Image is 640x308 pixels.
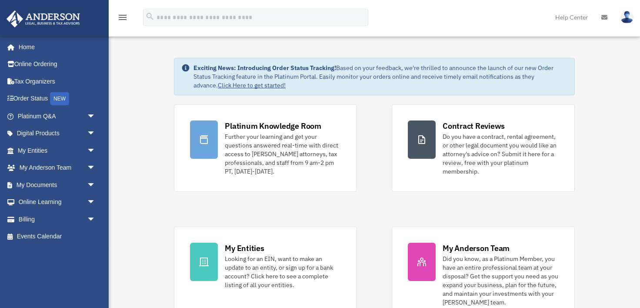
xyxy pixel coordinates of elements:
[6,38,104,56] a: Home
[6,176,109,194] a: My Documentsarrow_drop_down
[443,121,505,131] div: Contract Reviews
[6,159,109,177] a: My Anderson Teamarrow_drop_down
[6,211,109,228] a: Billingarrow_drop_down
[6,194,109,211] a: Online Learningarrow_drop_down
[6,125,109,142] a: Digital Productsarrow_drop_down
[225,132,341,176] div: Further your learning and get your questions answered real-time with direct access to [PERSON_NAM...
[193,64,567,90] div: Based on your feedback, we're thrilled to announce the launch of our new Order Status Tracking fe...
[145,12,155,21] i: search
[218,81,286,89] a: Click Here to get started!
[117,15,128,23] a: menu
[87,142,104,160] span: arrow_drop_down
[87,125,104,143] span: arrow_drop_down
[620,11,633,23] img: User Pic
[117,12,128,23] i: menu
[225,243,264,254] div: My Entities
[87,194,104,211] span: arrow_drop_down
[174,104,357,192] a: Platinum Knowledge Room Further your learning and get your questions answered real-time with dire...
[443,132,559,176] div: Do you have a contract, rental agreement, or other legal document you would like an attorney's ad...
[6,90,109,108] a: Order StatusNEW
[50,92,69,105] div: NEW
[443,254,559,307] div: Did you know, as a Platinum Member, you have an entire professional team at your disposal? Get th...
[87,159,104,177] span: arrow_drop_down
[87,211,104,228] span: arrow_drop_down
[6,228,109,245] a: Events Calendar
[87,107,104,125] span: arrow_drop_down
[6,56,109,73] a: Online Ordering
[443,243,510,254] div: My Anderson Team
[225,121,321,131] div: Platinum Knowledge Room
[6,107,109,125] a: Platinum Q&Aarrow_drop_down
[4,10,83,27] img: Anderson Advisors Platinum Portal
[193,64,336,72] strong: Exciting News: Introducing Order Status Tracking!
[392,104,575,192] a: Contract Reviews Do you have a contract, rental agreement, or other legal document you would like...
[87,176,104,194] span: arrow_drop_down
[6,73,109,90] a: Tax Organizers
[6,142,109,159] a: My Entitiesarrow_drop_down
[225,254,341,289] div: Looking for an EIN, want to make an update to an entity, or sign up for a bank account? Click her...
